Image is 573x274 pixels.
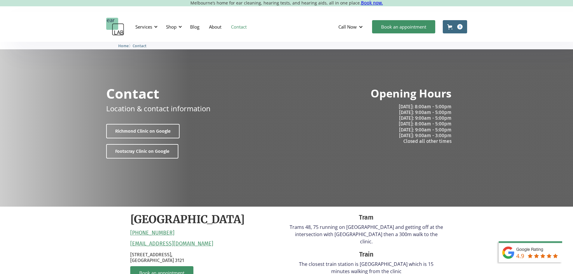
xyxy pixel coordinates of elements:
[162,18,184,36] div: Shop
[338,24,357,30] div: Call Now
[290,213,443,222] div: Tram
[130,230,174,236] a: [PHONE_NUMBER]
[106,144,178,159] a: Footscray Clinic on Google
[226,18,251,35] a: Contact
[106,103,211,114] p: Location & contact information
[290,250,443,259] div: Train
[371,87,451,101] h2: Opening Hours
[106,18,124,36] a: home
[118,44,129,48] span: Home
[133,44,146,48] span: Contact
[334,18,369,36] div: Call Now
[130,252,284,263] p: [STREET_ADDRESS], [GEOGRAPHIC_DATA] 3121
[132,18,159,36] div: Services
[372,20,435,33] a: Book an appointment
[130,213,245,227] h2: [GEOGRAPHIC_DATA]
[166,24,177,30] div: Shop
[457,24,463,29] div: 0
[133,43,146,48] a: Contact
[204,18,226,35] a: About
[290,223,443,245] p: Trams 48, 75 running on [GEOGRAPHIC_DATA] and getting off at the intersection with [GEOGRAPHIC_DA...
[135,24,152,30] div: Services
[118,43,129,48] a: Home
[291,104,451,144] p: [DATE]: 8:00am - 5:00pm [DATE]: 9:00am - 5:00pm [DATE]: 9:00am - 5:00pm [DATE]: 8:00am - 5:00pm [...
[130,241,213,247] a: [EMAIL_ADDRESS][DOMAIN_NAME]
[443,20,467,33] a: Open cart
[118,43,133,49] li: 〉
[106,124,180,138] a: Richmond Clinic on Google
[106,87,159,100] h1: Contact
[185,18,204,35] a: Blog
